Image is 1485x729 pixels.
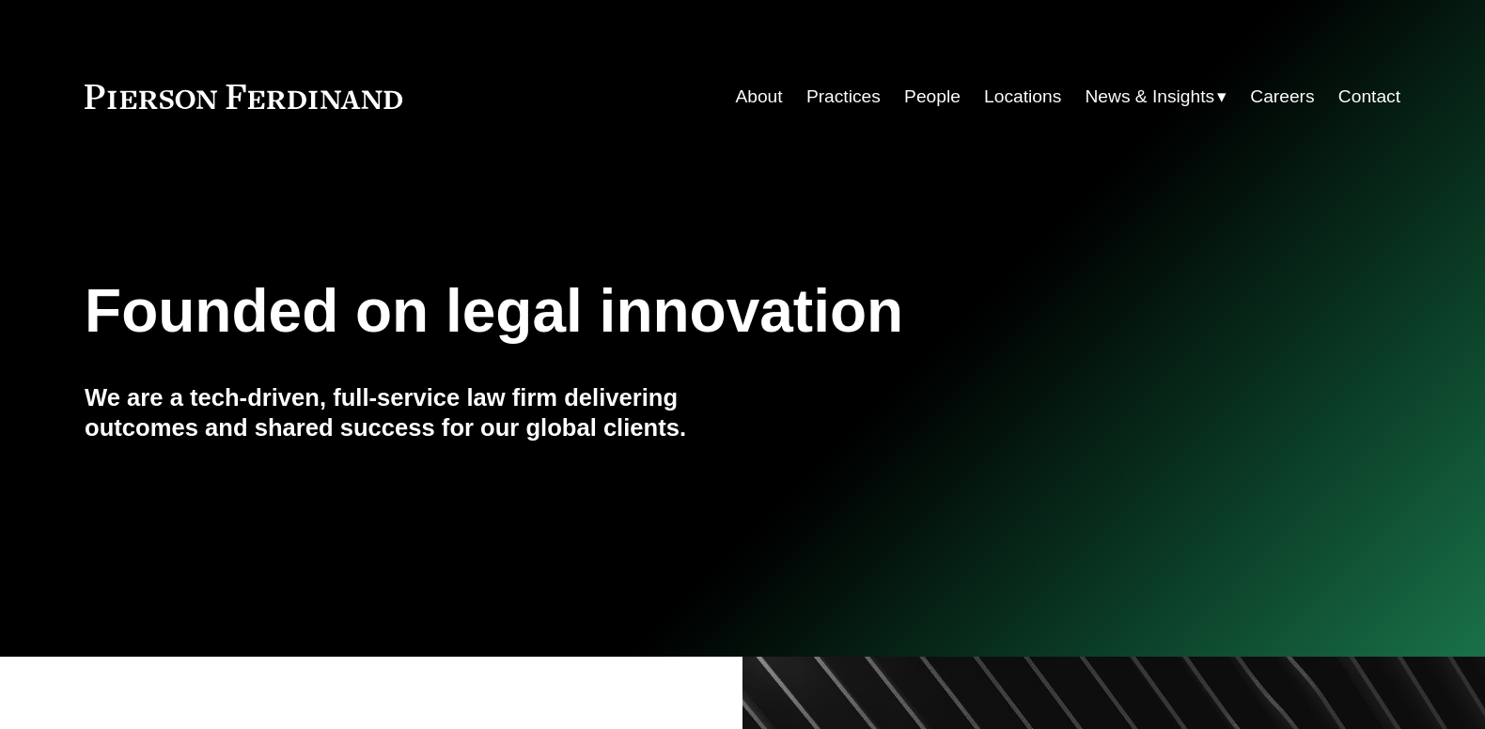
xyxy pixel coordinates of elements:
[1086,79,1227,115] a: folder dropdown
[904,79,961,115] a: People
[984,79,1061,115] a: Locations
[735,79,782,115] a: About
[85,382,742,443] h4: We are a tech-driven, full-service law firm delivering outcomes and shared success for our global...
[1338,79,1400,115] a: Contact
[806,79,881,115] a: Practices
[1250,79,1314,115] a: Careers
[1086,81,1215,114] span: News & Insights
[85,277,1181,346] h1: Founded on legal innovation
